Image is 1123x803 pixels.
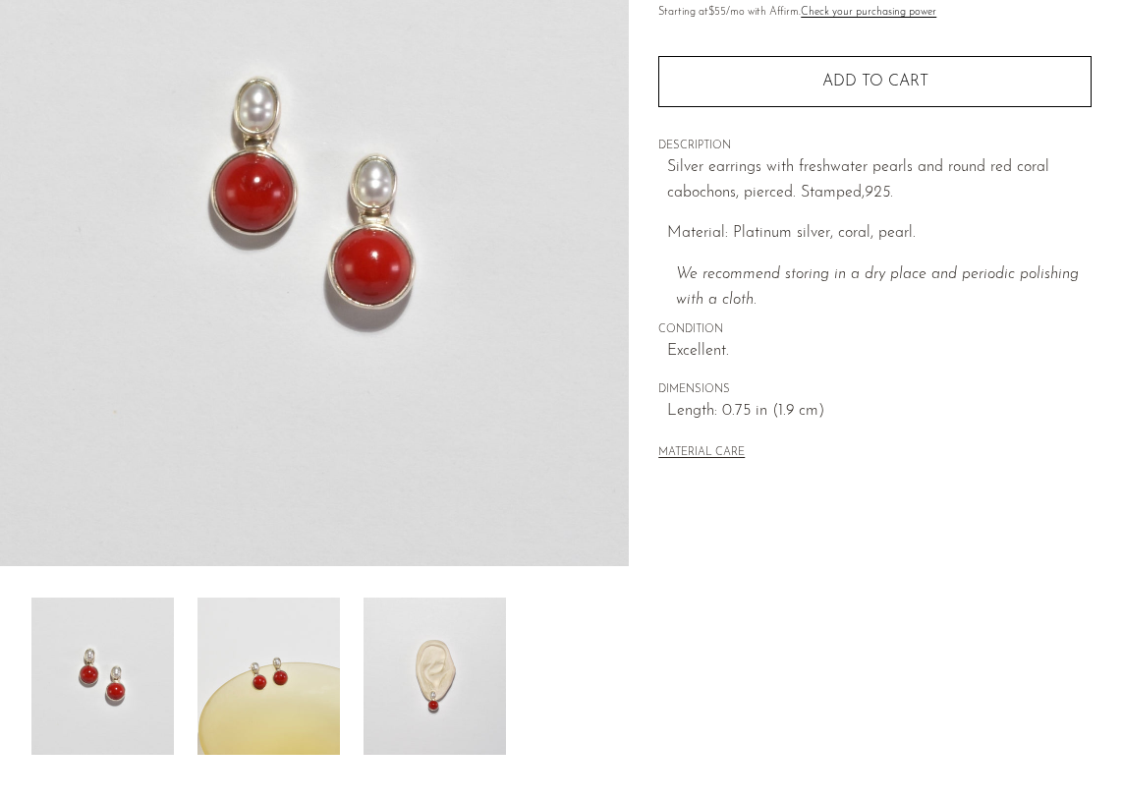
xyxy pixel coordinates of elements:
[822,74,928,89] span: Add to cart
[865,185,893,201] em: 925.
[658,4,1092,22] p: Starting at /mo with Affirm.
[667,221,1092,247] p: Material: Platinum silver, coral, pearl.
[667,399,1092,425] span: Length: 0.75 in (1.9 cm)
[667,155,1092,205] p: Silver earrings with freshwater pearls and round red coral cabochons, pierced. Stamped,
[801,7,936,18] a: Check your purchasing power - Learn more about Affirm Financing (opens in modal)
[658,321,1092,339] span: CONDITION
[667,339,1092,365] span: Excellent.
[197,598,340,755] img: Red Coral Pearl Earrings
[658,56,1092,107] button: Add to cart
[364,598,506,755] img: Red Coral Pearl Earrings
[658,446,745,461] button: MATERIAL CARE
[708,7,726,18] span: $55
[658,138,1092,155] span: DESCRIPTION
[31,598,174,755] img: Red Coral Pearl Earrings
[658,381,1092,399] span: DIMENSIONS
[676,266,1079,308] i: We recommend storing in a dry place and periodic polishing with a cloth.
